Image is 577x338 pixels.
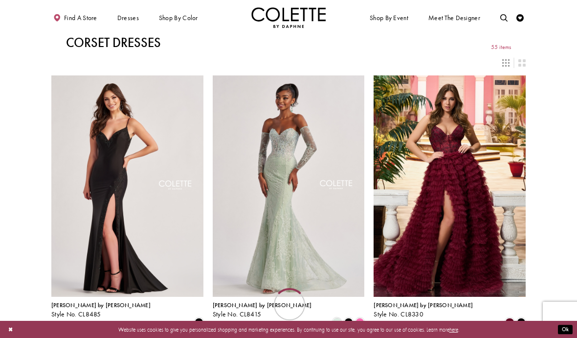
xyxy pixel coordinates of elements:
span: Style No. CL8485 [51,310,101,318]
span: Shop by color [157,7,200,28]
span: Style No. CL8415 [213,310,262,318]
span: Style No. CL8330 [374,310,423,318]
span: [PERSON_NAME] by [PERSON_NAME] [213,301,312,309]
span: Switch layout to 2 columns [518,59,526,67]
i: Black [344,318,353,327]
span: Dresses [117,14,139,22]
span: Switch layout to 3 columns [502,59,510,67]
i: Pink [355,318,364,327]
button: Close Dialog [4,323,17,336]
a: Find a store [51,7,99,28]
span: Shop by color [159,14,198,22]
span: [PERSON_NAME] by [PERSON_NAME] [51,301,151,309]
a: here [449,326,458,333]
span: 55 items [491,44,511,50]
h1: Corset Dresses [66,35,161,50]
img: Colette by Daphne [251,7,326,28]
a: Meet the designer [426,7,482,28]
span: [PERSON_NAME] by [PERSON_NAME] [374,301,473,309]
span: Shop By Event [370,14,408,22]
div: Colette by Daphne Style No. CL8330 [374,302,473,318]
p: Website uses cookies to give you personalized shopping and marketing experiences. By continuing t... [53,324,524,334]
div: Colette by Daphne Style No. CL8415 [213,302,312,318]
i: Black [195,318,203,327]
span: Shop By Event [368,7,410,28]
a: Visit Colette by Daphne Style No. CL8330 Page [374,75,526,297]
a: Toggle search [498,7,510,28]
i: Black [517,318,526,327]
div: Colette by Daphne Style No. CL8485 [51,302,151,318]
a: Visit Colette by Daphne Style No. CL8415 Page [213,75,365,297]
i: Bordeaux [505,318,514,327]
span: Find a store [64,14,97,22]
button: Submit Dialog [558,325,573,334]
i: Light Sage [333,318,341,327]
span: Meet the designer [428,14,480,22]
a: Check Wishlist [514,7,526,28]
div: Layout Controls [47,54,530,71]
a: Visit Colette by Daphne Style No. CL8485 Page [51,75,203,297]
a: Visit Home Page [251,7,326,28]
span: Dresses [115,7,141,28]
